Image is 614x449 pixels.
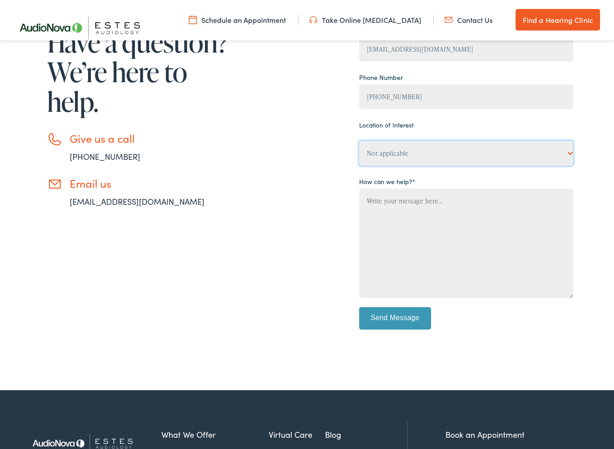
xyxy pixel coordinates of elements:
[70,132,231,145] h3: Give us a call
[309,15,317,25] img: utility icon
[359,73,403,82] label: Phone Number
[359,307,431,330] input: Send Message
[359,120,414,130] label: Location of Interest
[269,428,325,440] a: Virtual Care
[445,15,453,25] img: utility icon
[325,428,408,440] a: Blog
[359,37,573,62] input: example@gmail.com
[70,196,205,207] a: [EMAIL_ADDRESS][DOMAIN_NAME]
[445,15,493,25] a: Contact Us
[516,9,600,31] a: Find a Hearing Clinic
[189,15,286,25] a: Schedule an Appointment
[70,151,140,162] a: [PHONE_NUMBER]
[359,177,415,186] label: How can we help?
[189,15,197,25] img: utility icon
[359,84,573,109] input: (XXX) XXX - XXXX
[161,428,269,440] a: What We Offer
[70,177,231,190] h3: Email us
[445,429,525,440] a: Book an Appointment
[309,15,421,25] a: Take Online [MEDICAL_DATA]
